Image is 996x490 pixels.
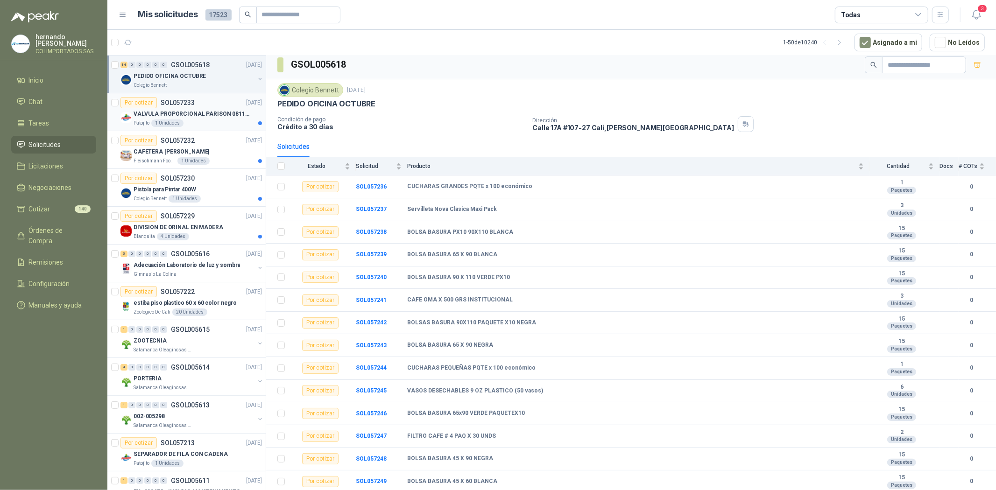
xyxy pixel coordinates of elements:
p: GSOL005613 [171,402,210,408]
img: Company Logo [120,263,132,274]
th: Cantidad [869,157,939,175]
img: Company Logo [120,112,132,123]
p: PEDIDO OFICINA OCTUBRE [277,99,375,109]
b: FILTRO CAFE # 4 PAQ X 30 UNDS [407,433,496,440]
p: Condición de pago [277,116,525,123]
div: Unidades [887,300,916,308]
div: Por cotizar [120,210,157,222]
b: 0 [959,318,985,327]
p: SOL057213 [161,440,195,446]
p: GSOL005614 [171,364,210,371]
p: [DATE] [246,325,262,334]
p: SOL057230 [161,175,195,182]
div: Por cotizar [120,286,157,297]
img: Company Logo [120,225,132,237]
p: SOL057222 [161,288,195,295]
div: 1 Unidades [169,195,201,203]
div: Unidades [887,210,916,217]
p: PORTERIA [134,374,162,383]
div: 0 [152,364,159,371]
div: Por cotizar [120,135,157,146]
b: BOLSAS BASURA 90X110 PAQUETE X10 NEGRA [407,319,536,327]
span: Tareas [29,118,49,128]
a: Inicio [11,71,96,89]
div: 0 [136,326,143,333]
span: 3 [977,4,988,13]
b: 0 [959,477,985,486]
span: Órdenes de Compra [29,225,87,246]
p: Salamanca Oleaginosas SAS [134,346,192,354]
a: Por cotizarSOL057232[DATE] Company LogoCAFETERA [PERSON_NAME]Fleischmann Foods S.A.1 Unidades [107,131,266,169]
div: Unidades [887,391,916,398]
div: Paquetes [887,255,916,262]
img: Logo peakr [11,11,59,22]
p: hernando [PERSON_NAME] [35,34,96,47]
a: SOL057237 [356,206,387,212]
b: 15 [869,247,934,255]
a: Manuales y ayuda [11,296,96,314]
a: SOL057246 [356,410,387,417]
div: 0 [160,364,167,371]
div: 1 Unidades [151,119,184,127]
a: SOL057249 [356,478,387,484]
div: 4 Unidades [157,233,189,240]
div: 1 [120,326,127,333]
span: Inicio [29,75,44,85]
p: [DATE] [246,250,262,259]
p: SOL057232 [161,137,195,144]
b: 15 [869,338,934,345]
p: [DATE] [246,363,262,372]
th: # COTs [959,157,996,175]
p: [DATE] [246,287,262,296]
div: 1 [120,477,127,484]
div: Por cotizar [302,340,339,351]
div: Paquetes [887,232,916,239]
a: SOL057236 [356,183,387,190]
p: Colegio Bennett [134,195,167,203]
b: 3 [869,202,934,210]
a: Licitaciones [11,157,96,175]
b: 15 [869,406,934,413]
p: Salamanca Oleaginosas SAS [134,422,192,429]
div: Paquetes [887,482,916,489]
span: Configuración [29,279,70,289]
a: SOL057241 [356,297,387,303]
p: [DATE] [246,61,262,70]
a: Por cotizarSOL057229[DATE] Company LogoDIVISION DE ORINAL EN MADERABlanquita4 Unidades [107,207,266,245]
b: BOLSA BASURA 45 X 90 NEGRA [407,455,493,462]
p: [DATE] [246,401,262,410]
p: Fleischmann Foods S.A. [134,157,176,165]
b: 0 [959,250,985,259]
p: Crédito a 30 días [277,123,525,131]
div: Todas [841,10,861,20]
b: 0 [959,455,985,463]
div: 20 Unidades [172,308,207,316]
div: 0 [152,251,159,257]
b: 0 [959,341,985,350]
b: 0 [959,364,985,372]
p: Patojito [134,119,149,127]
a: Solicitudes [11,136,96,154]
b: 0 [959,432,985,441]
div: 0 [160,402,167,408]
b: 1 [869,361,934,368]
span: Solicitudes [29,140,61,150]
div: 0 [128,326,135,333]
a: Por cotizarSOL057230[DATE] Company LogoPistola para Pintar 400WColegio Bennett1 Unidades [107,169,266,207]
p: SOL057229 [161,213,195,219]
div: 14 [120,62,127,68]
div: Por cotizar [302,385,339,396]
b: BOLSA BASURA 45 X 60 BLANCA [407,478,497,485]
a: Órdenes de Compra [11,222,96,250]
p: [DATE] [246,98,262,107]
span: Producto [407,163,856,169]
img: Company Logo [120,301,132,312]
p: Gimnasio La Colina [134,271,177,278]
p: [DATE] [246,174,262,183]
a: 14 0 0 0 0 0 GSOL005618[DATE] Company LogoPEDIDO OFICINA OCTUBREColegio Bennett [120,59,264,89]
p: Salamanca Oleaginosas SAS [134,384,192,392]
b: 2 [869,429,934,436]
b: 6 [869,384,934,391]
div: Paquetes [887,345,916,353]
span: Cantidad [869,163,926,169]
